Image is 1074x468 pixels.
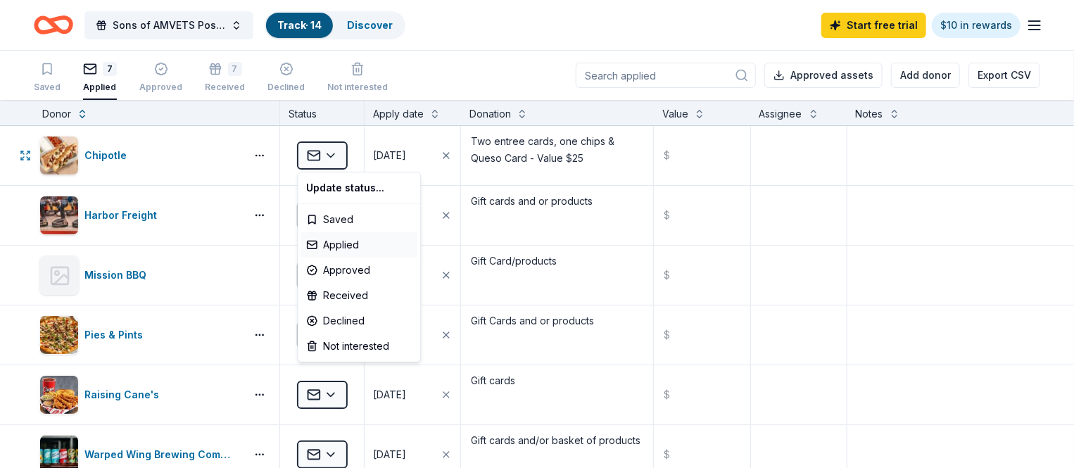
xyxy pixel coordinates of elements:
[301,175,417,201] div: Update status...
[301,308,417,334] div: Declined
[301,258,417,283] div: Approved
[301,334,417,359] div: Not interested
[301,207,417,232] div: Saved
[301,232,417,258] div: Applied
[301,283,417,308] div: Received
